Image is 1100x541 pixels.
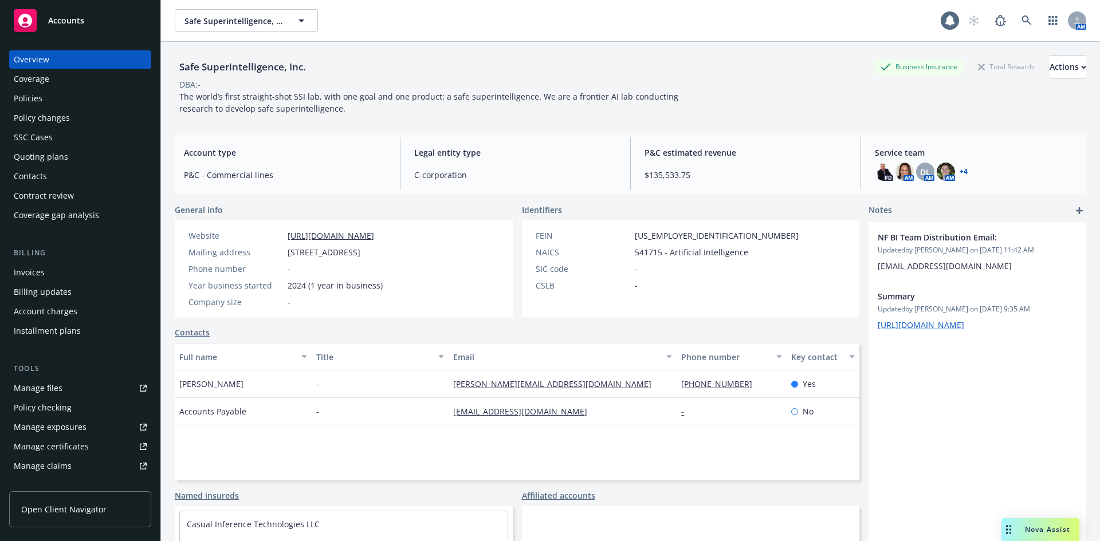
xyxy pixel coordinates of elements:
[184,147,386,159] span: Account type
[14,418,87,436] div: Manage exposures
[878,304,1077,314] span: Updated by [PERSON_NAME] on [DATE] 9:35 AM
[1001,518,1016,541] div: Drag to move
[522,489,595,501] a: Affiliated accounts
[681,406,693,417] a: -
[14,379,62,397] div: Manage files
[9,302,151,321] a: Account charges
[14,263,45,282] div: Invoices
[21,503,107,515] span: Open Client Navigator
[48,16,84,25] span: Accounts
[9,363,151,374] div: Tools
[635,246,748,258] span: 541715 - Artificial Intelligence
[536,279,630,291] div: CSLB
[878,245,1077,255] span: Updated by [PERSON_NAME] on [DATE] 11:42 AM
[288,296,290,308] span: -
[312,343,449,370] button: Title
[9,247,151,259] div: Billing
[14,128,53,147] div: SSC Cases
[9,50,151,69] a: Overview
[14,109,70,127] div: Policy changes
[536,246,630,258] div: NAICS
[184,15,284,27] span: Safe Superintelligence, Inc.
[9,89,151,108] a: Policies
[14,187,74,205] div: Contract review
[188,246,283,258] div: Mailing address
[184,169,386,181] span: P&C - Commercial lines
[175,60,311,74] div: Safe Superintelligence, Inc.
[791,351,842,363] div: Key contact
[188,263,283,275] div: Phone number
[9,437,151,456] a: Manage certificates
[9,457,151,475] a: Manage claims
[187,519,320,530] a: Casual Inference Technologies LLC
[288,279,383,291] span: 2024 (1 year in business)
[635,230,799,242] span: [US_EMPLOYER_IDENTIFICATION_NUMBER]
[453,351,659,363] div: Email
[869,204,892,218] span: Notes
[179,405,246,417] span: Accounts Payable
[14,206,99,224] div: Coverage gap analysis
[677,343,786,370] button: Phone number
[878,290,1047,302] span: Summary
[9,418,151,436] a: Manage exposures
[681,351,769,363] div: Phone number
[175,489,239,501] a: Named insureds
[316,405,319,417] span: -
[14,476,68,495] div: Manage BORs
[288,263,290,275] span: -
[175,204,223,216] span: General info
[895,163,914,181] img: photo
[179,378,243,390] span: [PERSON_NAME]
[9,322,151,340] a: Installment plans
[179,78,201,90] div: DBA: -
[14,398,72,417] div: Policy checking
[869,281,1086,340] div: SummaryUpdatedby [PERSON_NAME] on [DATE] 9:35 AM[URL][DOMAIN_NAME]
[453,378,661,389] a: [PERSON_NAME][EMAIL_ADDRESS][DOMAIN_NAME]
[681,378,761,389] a: [PHONE_NUMBER]
[878,319,964,330] a: [URL][DOMAIN_NAME]
[188,296,283,308] div: Company size
[14,322,81,340] div: Installment plans
[9,476,151,495] a: Manage BORs
[645,147,847,159] span: P&C estimated revenue
[175,343,312,370] button: Full name
[787,343,859,370] button: Key contact
[453,406,596,417] a: [EMAIL_ADDRESS][DOMAIN_NAME]
[635,263,638,275] span: -
[414,169,616,181] span: C-corporation
[875,60,963,74] div: Business Insurance
[175,9,318,32] button: Safe Superintelligence, Inc.
[9,398,151,417] a: Policy checking
[179,351,294,363] div: Full name
[188,279,283,291] div: Year business started
[14,283,72,301] div: Billing updates
[14,50,49,69] div: Overview
[645,169,847,181] span: $135,533.75
[875,163,893,181] img: photo
[175,326,210,338] a: Contacts
[536,230,630,242] div: FEIN
[14,70,49,88] div: Coverage
[920,166,930,178] span: DL
[188,230,283,242] div: Website
[937,163,955,181] img: photo
[962,9,985,32] a: Start snowing
[179,91,681,114] span: The world’s first straight-shot SSI lab, with one goal and one product: a safe superintelligence....
[1050,56,1086,78] div: Actions
[14,302,77,321] div: Account charges
[414,147,616,159] span: Legal entity type
[14,148,68,166] div: Quoting plans
[9,128,151,147] a: SSC Cases
[316,378,319,390] span: -
[9,187,151,205] a: Contract review
[869,222,1086,281] div: NF BI Team Distribution Email:Updatedby [PERSON_NAME] on [DATE] 11:42 AM[EMAIL_ADDRESS][DOMAIN_NAME]
[9,109,151,127] a: Policy changes
[803,378,816,390] span: Yes
[875,147,1077,159] span: Service team
[9,263,151,282] a: Invoices
[878,260,1012,271] span: [EMAIL_ADDRESS][DOMAIN_NAME]
[1025,524,1070,534] span: Nova Assist
[522,204,562,216] span: Identifiers
[972,60,1040,74] div: Total Rewards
